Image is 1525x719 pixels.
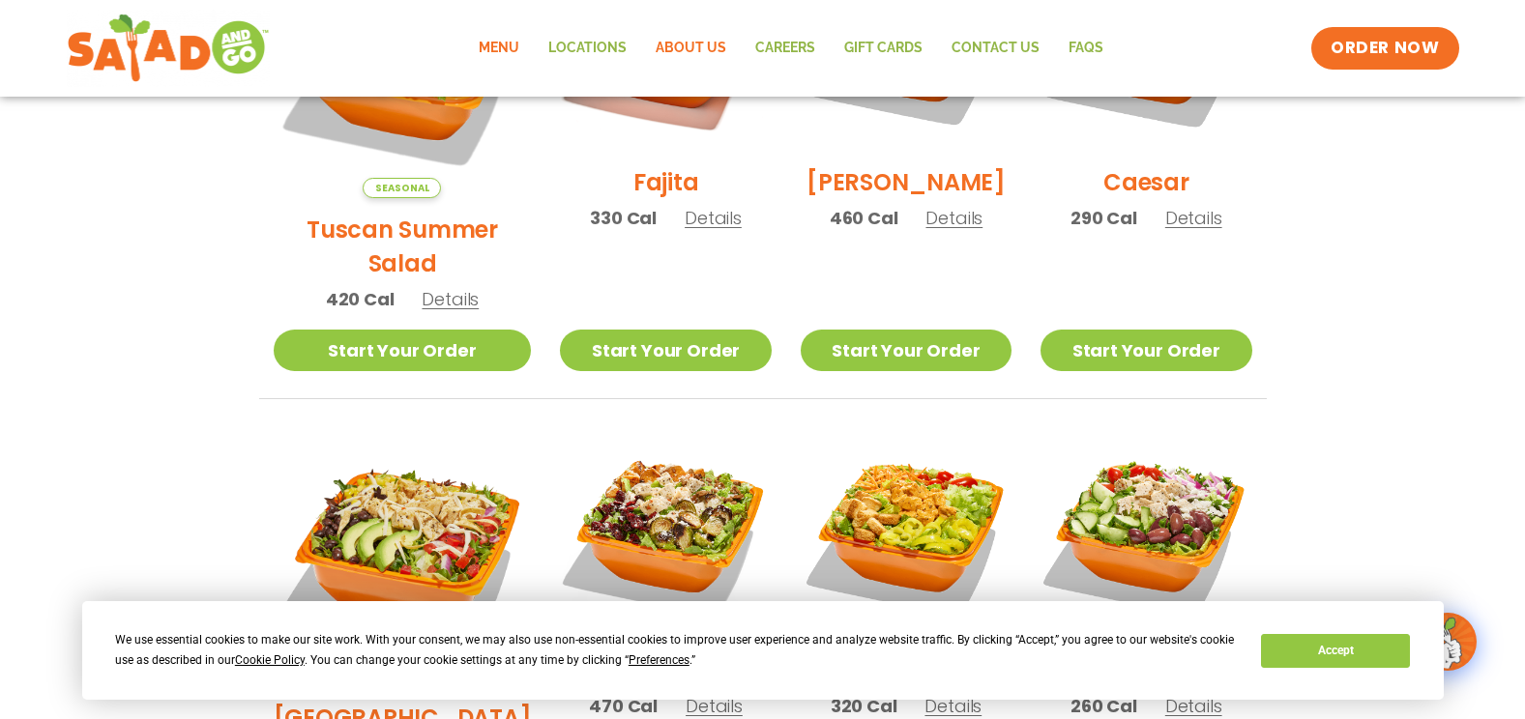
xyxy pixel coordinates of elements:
[629,653,689,667] span: Preferences
[741,26,830,71] a: Careers
[1165,206,1222,230] span: Details
[589,693,658,719] span: 470 Cal
[274,428,532,686] img: Product photo for BBQ Ranch Salad
[82,601,1444,700] div: Cookie Consent Prompt
[633,165,699,199] h2: Fajita
[801,330,1012,371] a: Start Your Order
[1041,330,1251,371] a: Start Your Order
[806,165,1006,199] h2: [PERSON_NAME]
[830,205,898,231] span: 460 Cal
[422,287,479,311] span: Details
[1421,615,1475,669] img: wpChatIcon
[560,428,771,639] img: Product photo for Roasted Autumn Salad
[925,206,982,230] span: Details
[464,26,1118,71] nav: Menu
[1103,165,1189,199] h2: Caesar
[1261,634,1410,668] button: Accept
[1070,693,1137,719] span: 260 Cal
[1054,26,1118,71] a: FAQs
[1041,428,1251,639] img: Product photo for Greek Salad
[1331,37,1439,60] span: ORDER NOW
[235,653,305,667] span: Cookie Policy
[641,26,741,71] a: About Us
[830,26,937,71] a: GIFT CARDS
[534,26,641,71] a: Locations
[560,330,771,371] a: Start Your Order
[326,286,395,312] span: 420 Cal
[801,428,1012,639] img: Product photo for Buffalo Chicken Salad
[937,26,1054,71] a: Contact Us
[686,694,743,718] span: Details
[1311,27,1458,70] a: ORDER NOW
[274,213,532,280] h2: Tuscan Summer Salad
[464,26,534,71] a: Menu
[274,330,532,371] a: Start Your Order
[924,694,982,718] span: Details
[590,205,657,231] span: 330 Cal
[685,206,742,230] span: Details
[67,10,271,87] img: new-SAG-logo-768×292
[1165,694,1222,718] span: Details
[363,178,441,198] span: Seasonal
[1070,205,1137,231] span: 290 Cal
[831,693,897,719] span: 320 Cal
[115,630,1238,671] div: We use essential cookies to make our site work. With your consent, we may also use non-essential ...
